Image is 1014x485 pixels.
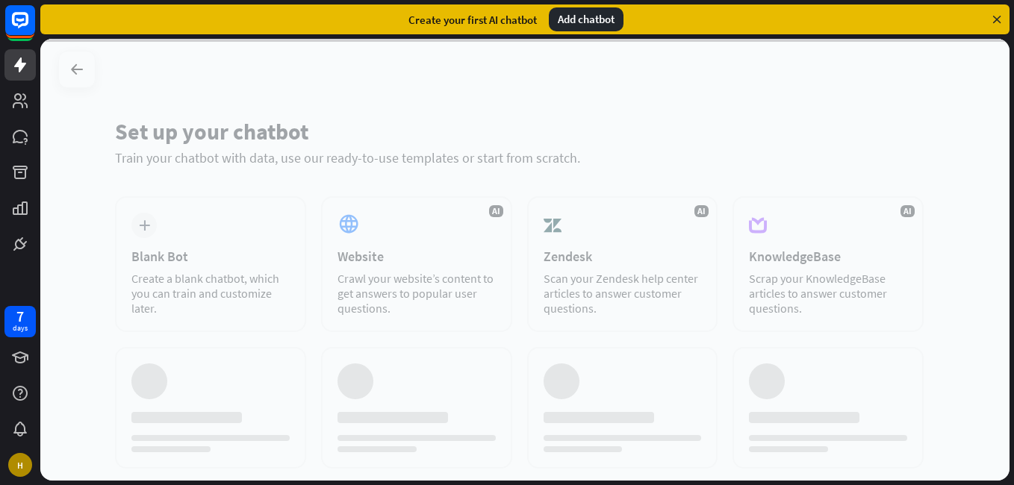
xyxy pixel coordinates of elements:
div: H [8,453,32,477]
div: days [13,323,28,334]
div: 7 [16,310,24,323]
a: 7 days [4,306,36,337]
div: Add chatbot [549,7,623,31]
div: Create your first AI chatbot [408,13,537,27]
